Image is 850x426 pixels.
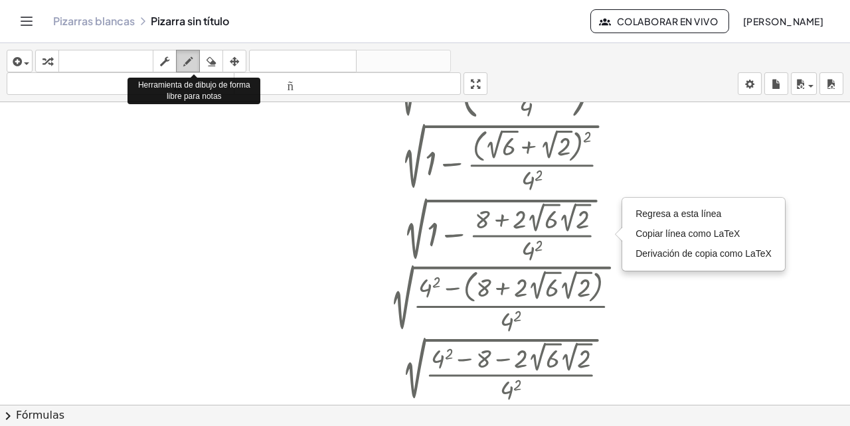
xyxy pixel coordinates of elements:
[7,72,234,95] button: tamaño_del_formato
[237,78,458,90] font: tamaño_del_formato
[138,80,250,101] font: Herramienta de dibujo de forma libre para notas
[617,15,718,27] font: Colaborar en vivo
[53,15,135,28] a: Pizarras blancas
[732,9,834,33] button: [PERSON_NAME]
[743,15,823,27] font: [PERSON_NAME]
[16,409,64,421] font: Fórmulas
[590,9,729,33] button: Colaborar en vivo
[10,78,231,90] font: tamaño_del_formato
[359,55,448,68] font: rehacer
[62,55,150,68] font: teclado
[252,55,353,68] font: deshacer
[234,72,462,95] button: tamaño_del_formato
[16,11,37,32] button: Cambiar navegación
[58,50,153,72] button: teclado
[356,50,451,72] button: rehacer
[53,14,135,28] font: Pizarras blancas
[249,50,357,72] button: deshacer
